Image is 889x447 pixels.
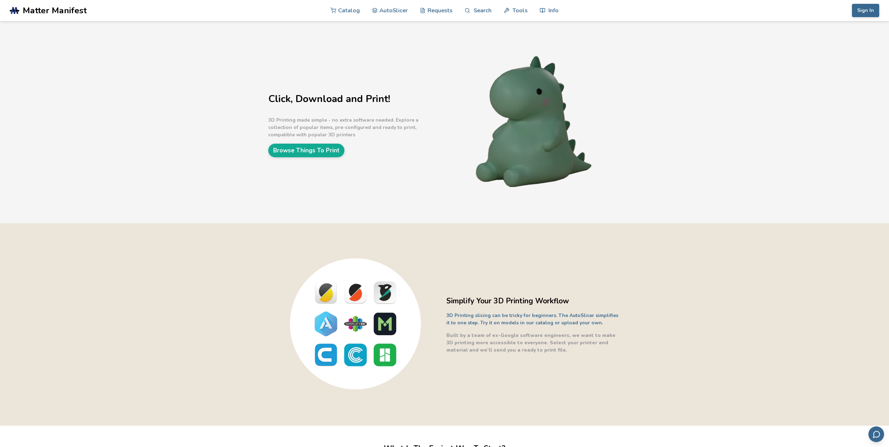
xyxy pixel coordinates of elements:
[23,6,87,15] span: Matter Manifest
[446,296,621,307] h2: Simplify Your 3D Printing Workflow
[268,94,443,104] h1: Click, Download and Print!
[268,116,443,138] p: 3D Printing made simple - no extra software needed. Explore a collection of popular items, pre-co...
[852,4,879,17] button: Sign In
[446,312,621,326] p: 3D Printing slicing can be tricky for beginners. The AutoSlicer simplifies it to one step. Try it...
[446,332,621,354] p: Built by a team of ex-Google software engineers, we want to make 3D printing more accessible to e...
[868,426,884,442] button: Send feedback via email
[268,144,344,157] a: Browse Things To Print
